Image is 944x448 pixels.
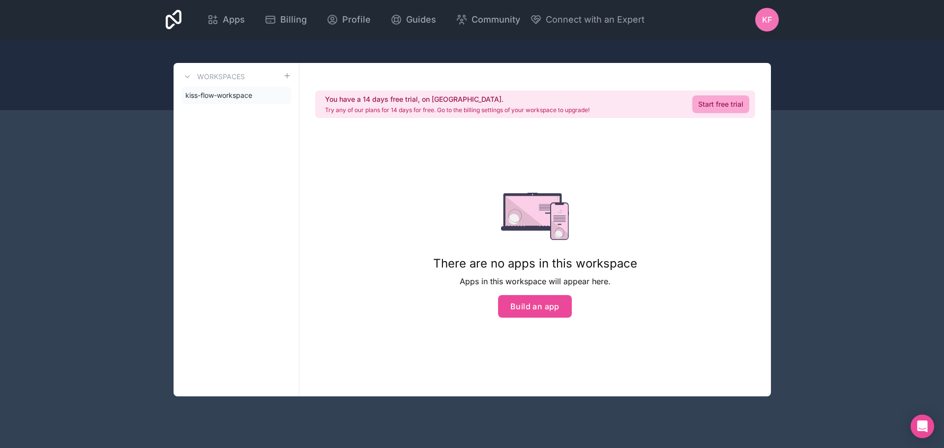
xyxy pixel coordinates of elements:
[223,13,245,27] span: Apps
[448,9,528,30] a: Community
[257,9,315,30] a: Billing
[911,415,934,438] div: Open Intercom Messenger
[181,87,291,104] a: kiss-flow-workspace
[319,9,379,30] a: Profile
[383,9,444,30] a: Guides
[433,256,637,271] h1: There are no apps in this workspace
[342,13,371,27] span: Profile
[501,193,569,240] img: empty state
[280,13,307,27] span: Billing
[181,71,245,83] a: Workspaces
[472,13,520,27] span: Community
[199,9,253,30] a: Apps
[530,13,645,27] button: Connect with an Expert
[406,13,436,27] span: Guides
[762,14,772,26] span: KF
[185,90,252,100] span: kiss-flow-workspace
[546,13,645,27] span: Connect with an Expert
[325,94,590,104] h2: You have a 14 days free trial, on [GEOGRAPHIC_DATA].
[325,106,590,114] p: Try any of our plans for 14 days for free. Go to the billing settings of your workspace to upgrade!
[433,275,637,287] p: Apps in this workspace will appear here.
[692,95,749,113] a: Start free trial
[498,295,572,318] button: Build an app
[197,72,245,82] h3: Workspaces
